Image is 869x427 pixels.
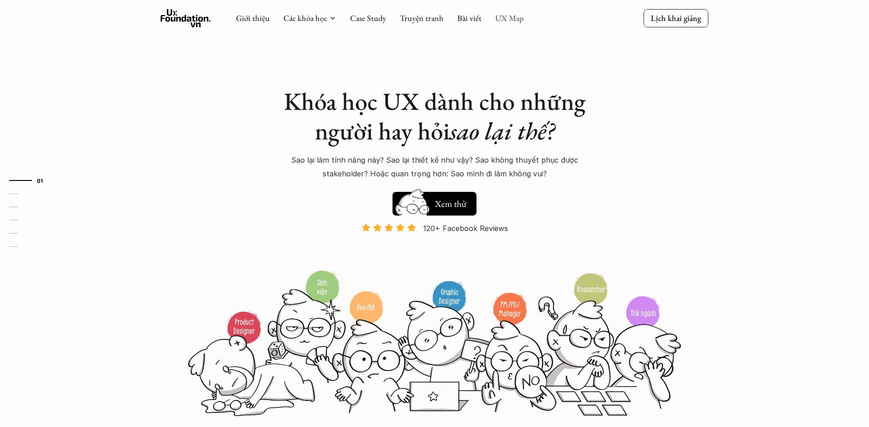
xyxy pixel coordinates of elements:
strong: 01 [37,177,43,184]
a: 120+ Facebook Reviews [353,223,516,269]
a: UX Map [495,13,524,23]
em: sao lại thế? [450,115,555,147]
p: 120+ Facebook Reviews [423,221,508,235]
h5: Xem thử [434,197,467,210]
a: Case Study [350,13,386,23]
a: Các khóa học [283,13,327,23]
a: Xem thử [393,187,476,216]
a: Giới thiệu [236,13,270,23]
a: Bài viết [457,13,482,23]
a: 01 [9,175,52,186]
a: Lịch khai giảng [644,9,708,27]
p: Lịch khai giảng [651,13,701,23]
a: Truyện tranh [400,13,444,23]
h1: Khóa học UX dành cho những người hay hỏi [275,87,594,146]
p: Sao lại làm tính năng này? Sao lại thiết kế như vậy? Sao không thuyết phục được stakeholder? Hoặc... [275,153,594,181]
